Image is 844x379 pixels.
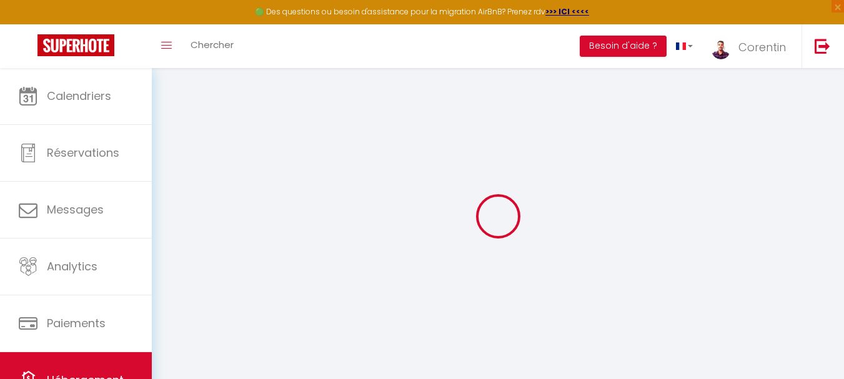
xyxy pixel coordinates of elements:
img: logout [815,38,830,54]
a: >>> ICI <<<< [545,6,589,17]
span: Paiements [47,315,106,331]
span: Corentin [738,39,786,55]
img: ... [712,36,730,60]
span: Messages [47,202,104,217]
span: Chercher [191,38,234,51]
a: Chercher [181,24,243,68]
a: ... Corentin [702,24,802,68]
img: Super Booking [37,34,114,56]
span: Réservations [47,145,119,160]
span: Calendriers [47,88,111,104]
span: Analytics [47,258,97,274]
button: Besoin d'aide ? [580,36,667,57]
